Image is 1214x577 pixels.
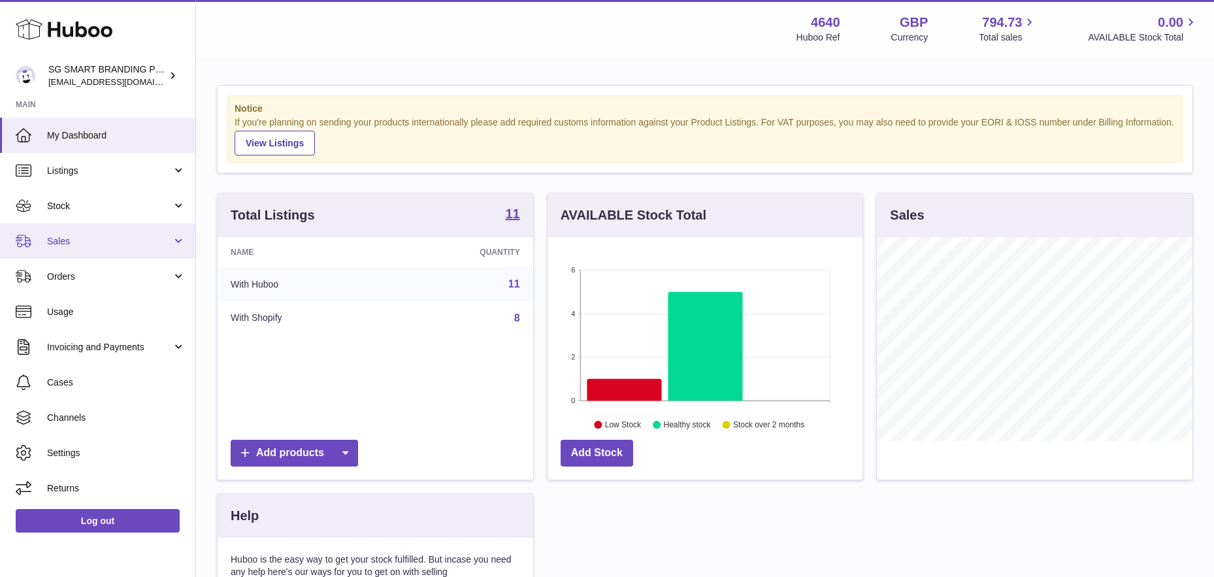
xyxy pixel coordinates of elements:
[231,206,315,224] h3: Total Listings
[890,206,924,224] h3: Sales
[561,206,706,224] h3: AVAILABLE Stock Total
[514,312,520,323] a: 8
[231,440,358,467] a: Add products
[47,412,186,424] span: Channels
[47,341,172,354] span: Invoicing and Payments
[1088,31,1198,44] span: AVAILABLE Stock Total
[218,237,387,267] th: Name
[571,353,575,361] text: 2
[387,237,533,267] th: Quantity
[47,376,186,389] span: Cases
[571,310,575,318] text: 4
[47,235,172,248] span: Sales
[505,207,519,220] strong: 11
[900,14,928,31] strong: GBP
[48,76,192,87] span: [EMAIL_ADDRESS][DOMAIN_NAME]
[891,31,928,44] div: Currency
[47,271,172,283] span: Orders
[16,66,35,86] img: uktopsmileshipping@gmail.com
[982,14,1022,31] span: 794.73
[218,267,387,301] td: With Huboo
[508,278,520,289] a: 11
[47,306,186,318] span: Usage
[1158,14,1183,31] span: 0.00
[16,509,180,533] a: Log out
[47,165,172,177] span: Listings
[48,63,166,88] div: SG SMART BRANDING PTE. LTD.
[605,420,642,429] text: Low Stock
[571,266,575,274] text: 6
[796,31,840,44] div: Huboo Ref
[47,200,172,212] span: Stock
[811,14,840,31] strong: 4640
[235,116,1175,156] div: If you're planning on sending your products internationally please add required customs informati...
[505,207,519,223] a: 11
[1088,14,1198,44] a: 0.00 AVAILABLE Stock Total
[235,131,315,156] a: View Listings
[979,14,1037,44] a: 794.73 Total sales
[218,301,387,335] td: With Shopify
[231,507,259,525] h3: Help
[733,420,804,429] text: Stock over 2 months
[47,129,186,142] span: My Dashboard
[571,397,575,404] text: 0
[663,420,711,429] text: Healthy stock
[235,103,1175,115] strong: Notice
[47,447,186,459] span: Settings
[979,31,1037,44] span: Total sales
[561,440,633,467] a: Add Stock
[47,482,186,495] span: Returns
